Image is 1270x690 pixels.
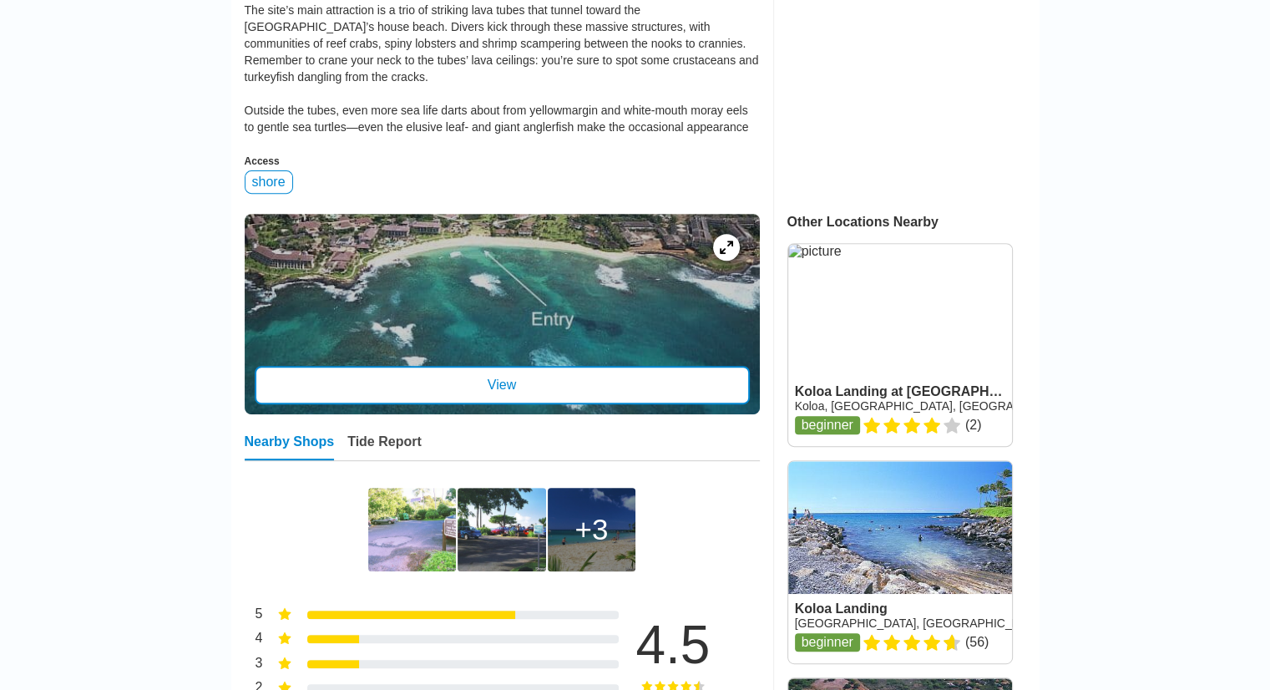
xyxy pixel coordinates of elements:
[245,605,263,627] div: 5
[787,215,1040,230] div: Other Locations Nearby
[245,654,263,676] div: 3
[574,513,608,546] div: 3
[245,155,760,167] div: Access
[795,616,1045,630] a: [GEOGRAPHIC_DATA], [GEOGRAPHIC_DATA]
[245,170,293,194] div: shore
[245,214,760,414] a: entry mapView
[610,618,736,672] div: 4.5
[368,488,456,571] img: If the primary parking is full, go back about 100 feet to find this additional parking.
[795,399,1081,413] a: Koloa, [GEOGRAPHIC_DATA], [GEOGRAPHIC_DATA]
[347,434,422,460] div: Tide Report
[458,488,545,571] img: Here is the primary parking for a dozen cars right next to the public access beach
[255,366,750,404] div: View
[245,629,263,651] div: 4
[245,434,335,460] div: Nearby Shops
